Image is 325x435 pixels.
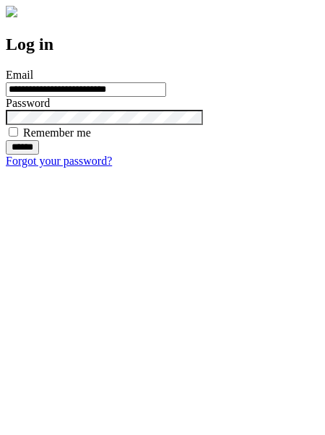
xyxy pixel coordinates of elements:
[6,97,50,109] label: Password
[6,6,17,17] img: logo-4e3dc11c47720685a147b03b5a06dd966a58ff35d612b21f08c02c0306f2b779.png
[6,155,112,167] a: Forgot your password?
[6,69,33,81] label: Email
[23,126,91,139] label: Remember me
[6,35,319,54] h2: Log in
